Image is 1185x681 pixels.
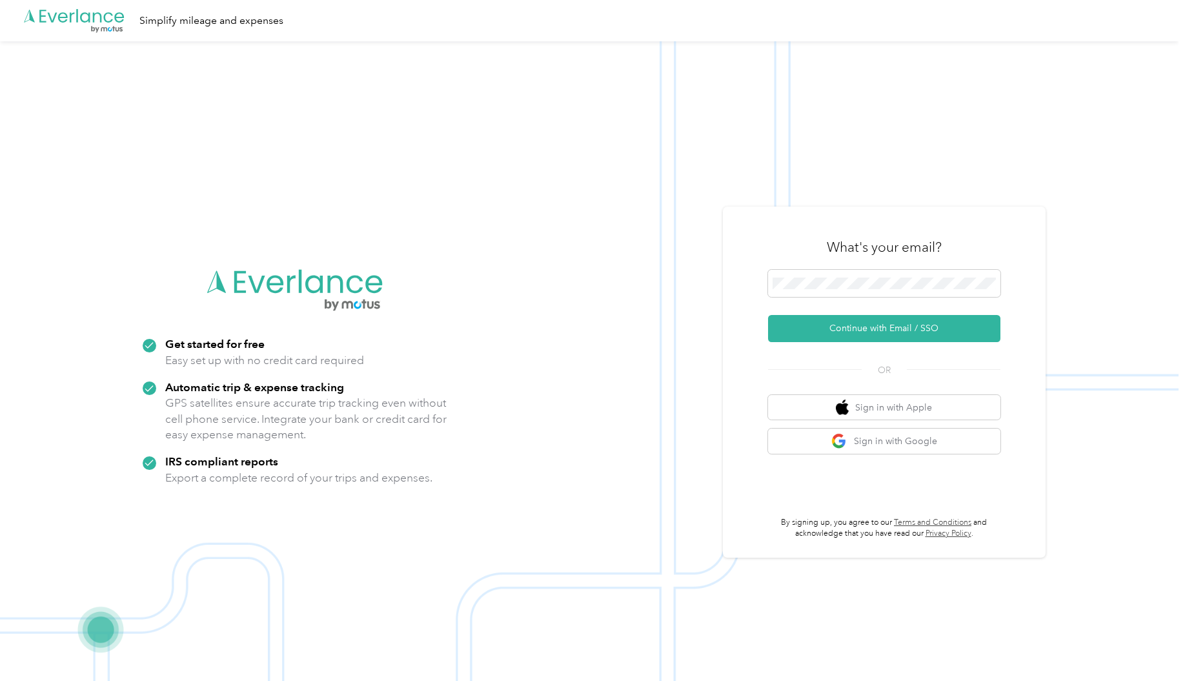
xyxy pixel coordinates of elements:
button: apple logoSign in with Apple [768,395,1000,420]
strong: Get started for free [165,337,265,351]
p: By signing up, you agree to our and acknowledge that you have read our . [768,517,1000,540]
button: Continue with Email / SSO [768,315,1000,342]
a: Terms and Conditions [894,518,971,527]
button: google logoSign in with Google [768,429,1000,454]
p: Export a complete record of your trips and expenses. [165,470,432,486]
p: GPS satellites ensure accurate trip tracking even without cell phone service. Integrate your bank... [165,395,447,443]
p: Easy set up with no credit card required [165,352,364,369]
img: apple logo [836,400,849,416]
strong: Automatic trip & expense tracking [165,380,344,394]
a: Privacy Policy [926,529,971,538]
div: Simplify mileage and expenses [139,13,283,29]
img: google logo [831,433,847,449]
span: OR [862,363,907,377]
strong: IRS compliant reports [165,454,278,468]
h3: What's your email? [827,238,942,256]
